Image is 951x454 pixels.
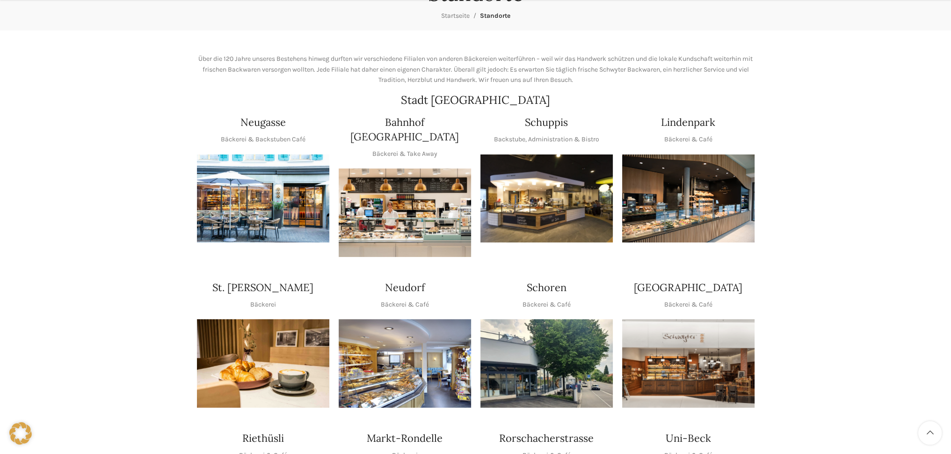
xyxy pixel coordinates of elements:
img: Schwyter-1800x900 [622,319,755,408]
p: Bäckerei & Backstuben Café [221,134,305,145]
p: Bäckerei & Café [664,134,712,145]
p: Bäckerei [250,300,276,310]
h4: Bahnhof [GEOGRAPHIC_DATA] [339,115,471,144]
img: 150130-Schwyter-013 [480,154,613,243]
div: 1 / 1 [480,154,613,243]
p: Bäckerei & Café [381,300,429,310]
p: Backstube, Administration & Bistro [494,134,599,145]
img: Neudorf_1 [339,319,471,408]
div: 1 / 1 [622,154,755,243]
h4: Rorschacherstrasse [499,431,594,446]
p: Über die 120 Jahre unseres Bestehens hinweg durften wir verschiedene Filialen von anderen Bäckere... [197,54,755,85]
p: Bäckerei & Café [664,300,712,310]
div: 1 / 1 [622,319,755,408]
img: 0842cc03-b884-43c1-a0c9-0889ef9087d6 copy [480,319,613,408]
a: Scroll to top button [918,421,942,445]
h4: Schoren [527,280,566,295]
h4: Neugasse [240,115,286,130]
h4: St. [PERSON_NAME] [212,280,313,295]
h4: Neudorf [385,280,425,295]
img: Neugasse [197,154,329,243]
img: 017-e1571925257345 [622,154,755,243]
h4: Uni-Beck [666,431,711,446]
h4: Riethüsli [242,431,284,446]
div: 1 / 1 [339,168,471,257]
img: Bahnhof St. Gallen [339,168,471,257]
div: 1 / 1 [339,319,471,408]
div: 1 / 1 [197,154,329,243]
span: Standorte [480,12,510,20]
p: Bäckerei & Take Away [372,149,437,159]
h2: Stadt [GEOGRAPHIC_DATA] [197,95,755,106]
img: schwyter-23 [197,319,329,408]
a: Startseite [441,12,470,20]
h4: Schuppis [525,115,568,130]
div: 1 / 1 [480,319,613,408]
p: Bäckerei & Café [523,300,571,310]
h4: Lindenpark [661,115,715,130]
h4: [GEOGRAPHIC_DATA] [634,280,742,295]
h4: Markt-Rondelle [367,431,443,446]
div: 1 / 1 [197,319,329,408]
